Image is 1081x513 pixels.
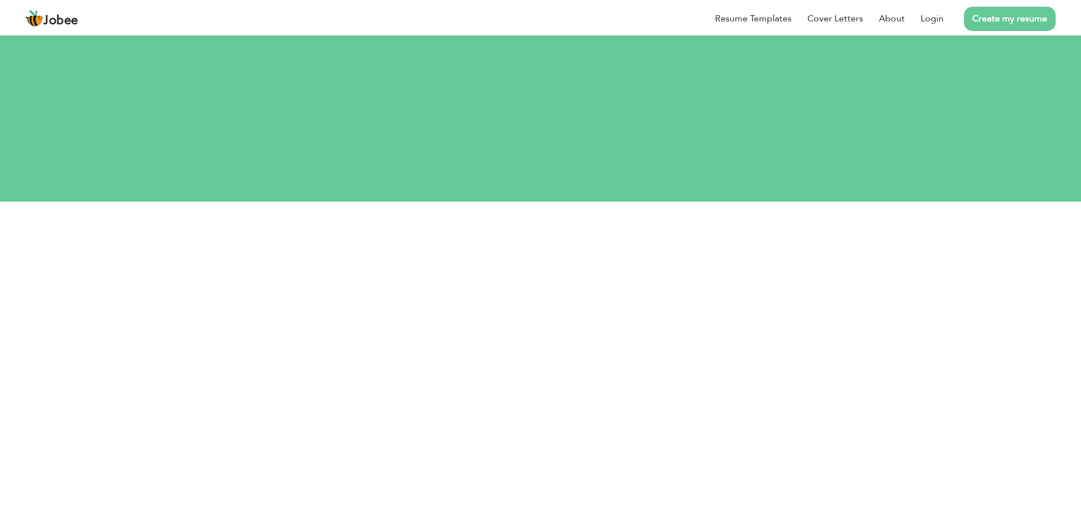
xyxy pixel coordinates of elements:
a: Jobee [25,10,78,28]
span: Jobee [43,15,78,27]
a: Create my resume [964,7,1056,31]
a: About [879,12,905,25]
a: Cover Letters [807,12,863,25]
a: Login [921,12,944,25]
a: Resume Templates [715,12,792,25]
img: jobee.io [25,10,43,28]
